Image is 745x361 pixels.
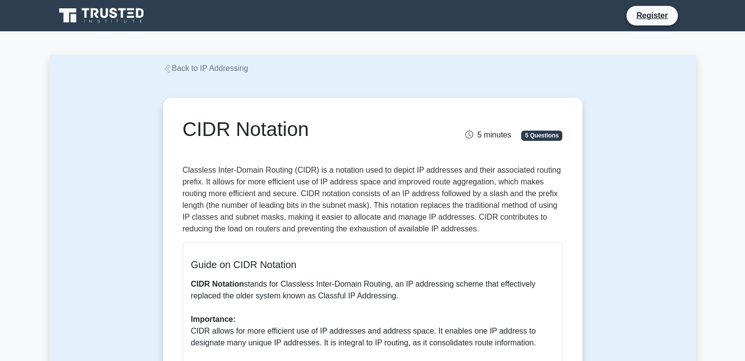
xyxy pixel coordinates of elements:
[465,131,511,139] span: 5 minutes
[163,64,248,72] a: Back to IP Addressing
[183,164,563,235] p: Classless Inter-Domain Routing (CIDR) is a notation used to depict IP addresses and their associa...
[630,9,673,22] a: Register
[183,117,432,141] h1: CIDR Notation
[191,315,236,323] b: Importance:
[191,280,244,288] b: CIDR Notation
[191,259,554,271] h5: Guide on CIDR Notation
[521,131,562,140] span: 5 Questions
